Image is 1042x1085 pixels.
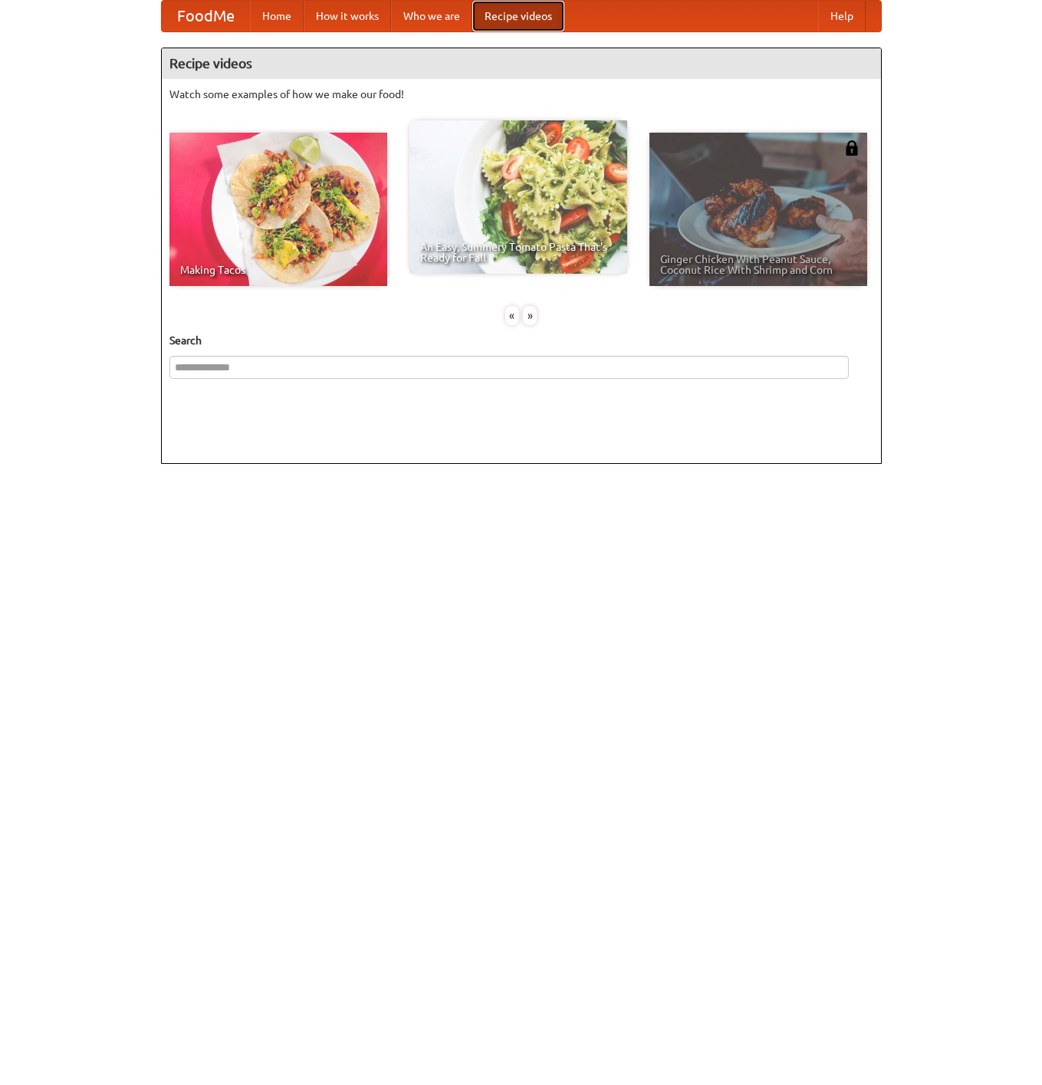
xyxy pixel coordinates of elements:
p: Watch some examples of how we make our food! [169,87,873,102]
a: How it works [304,1,391,31]
a: FoodMe [162,1,250,31]
span: An Easy, Summery Tomato Pasta That's Ready for Fall [420,242,616,263]
h4: Recipe videos [162,48,881,79]
a: Home [250,1,304,31]
span: Making Tacos [180,265,376,275]
a: Recipe videos [472,1,564,31]
div: « [505,306,519,325]
a: Who we are [391,1,472,31]
div: » [523,306,537,325]
h5: Search [169,333,873,348]
a: Making Tacos [169,133,387,286]
img: 483408.png [844,140,860,156]
a: An Easy, Summery Tomato Pasta That's Ready for Fall [409,120,627,274]
a: Help [818,1,866,31]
